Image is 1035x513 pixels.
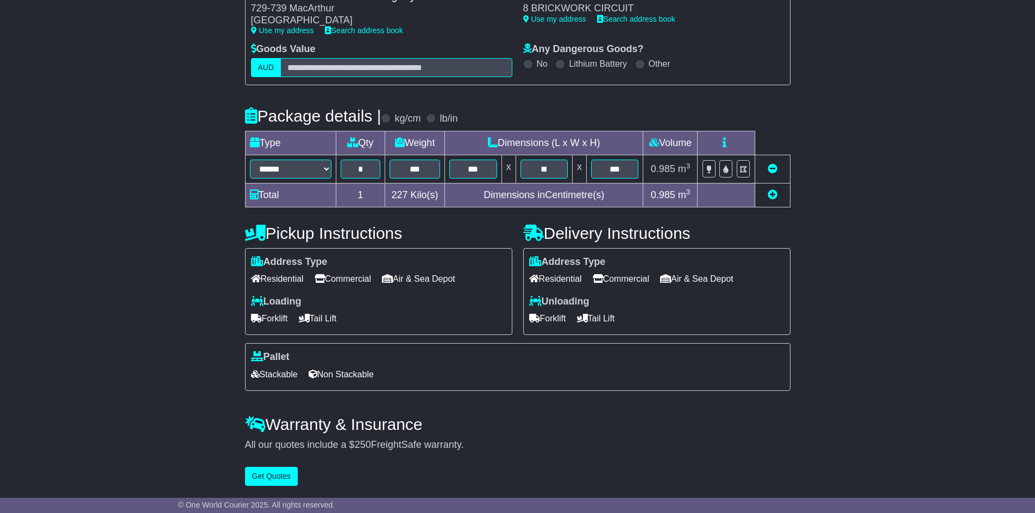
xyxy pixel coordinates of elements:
[651,189,675,200] span: 0.985
[336,183,385,207] td: 1
[643,131,698,155] td: Volume
[355,439,371,450] span: 250
[569,59,627,69] label: Lithium Battery
[649,59,670,69] label: Other
[577,310,615,327] span: Tail Lift
[385,183,445,207] td: Kilo(s)
[445,131,643,155] td: Dimensions (L x W x H)
[392,189,408,200] span: 227
[768,163,777,174] a: Remove this item
[686,188,691,196] sup: 3
[299,310,337,327] span: Tail Lift
[251,366,298,383] span: Stackable
[251,15,501,27] div: [GEOGRAPHIC_DATA]
[251,296,302,308] label: Loading
[315,270,371,287] span: Commercial
[251,270,304,287] span: Residential
[245,415,791,433] h4: Warranty & Insurance
[245,131,336,155] td: Type
[245,107,381,125] h4: Package details |
[245,439,791,451] div: All our quotes include a $ FreightSafe warranty.
[251,3,501,15] div: 729-739 MacArthur
[251,351,290,363] label: Pallet
[251,43,316,55] label: Goods Value
[445,183,643,207] td: Dimensions in Centimetre(s)
[385,131,445,155] td: Weight
[572,155,586,183] td: x
[529,270,582,287] span: Residential
[523,15,586,23] a: Use my address
[251,26,314,35] a: Use my address
[678,163,691,174] span: m
[251,256,328,268] label: Address Type
[529,310,566,327] span: Forklift
[529,256,606,268] label: Address Type
[178,501,335,509] span: © One World Courier 2025. All rights reserved.
[382,270,455,287] span: Air & Sea Depot
[537,59,548,69] label: No
[651,163,675,174] span: 0.985
[597,15,675,23] a: Search address book
[245,467,298,486] button: Get Quotes
[523,3,774,15] div: 8 BRICKWORK CIRCUIT
[523,224,791,242] h4: Delivery Instructions
[686,162,691,170] sup: 3
[523,43,644,55] label: Any Dangerous Goods?
[245,183,336,207] td: Total
[394,113,421,125] label: kg/cm
[660,270,733,287] span: Air & Sea Depot
[251,58,281,77] label: AUD
[501,155,516,183] td: x
[245,224,512,242] h4: Pickup Instructions
[336,131,385,155] td: Qty
[593,270,649,287] span: Commercial
[678,189,691,200] span: m
[529,296,589,308] label: Unloading
[251,310,288,327] span: Forklift
[309,366,374,383] span: Non Stackable
[768,189,777,200] a: Add new item
[440,113,457,125] label: lb/in
[325,26,403,35] a: Search address book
